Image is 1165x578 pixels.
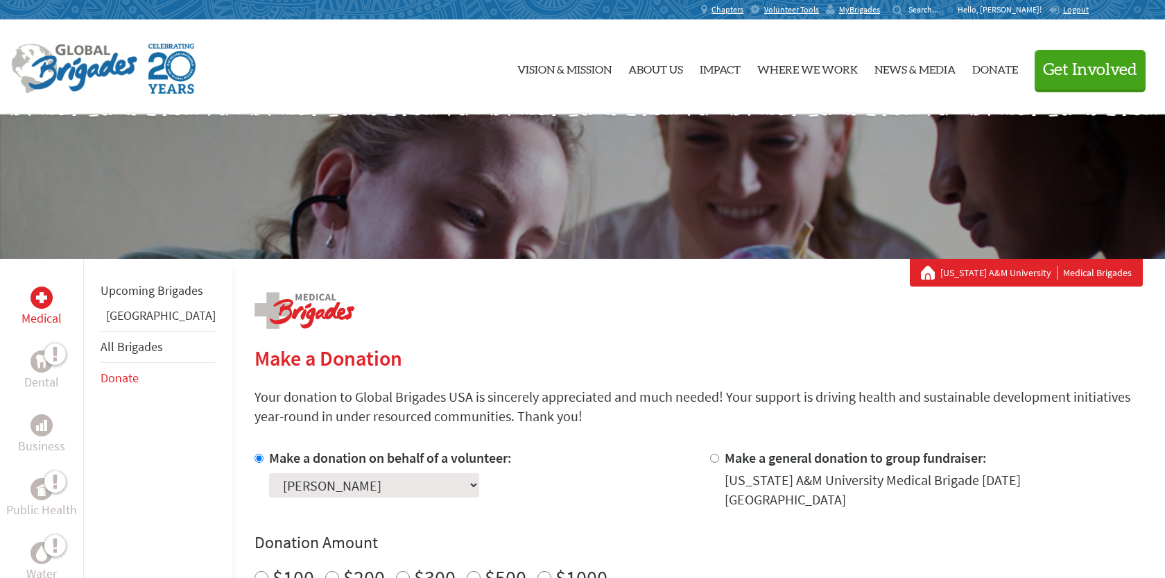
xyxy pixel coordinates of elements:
[31,478,53,500] div: Public Health
[36,420,47,431] img: Business
[18,436,65,456] p: Business
[106,307,216,323] a: [GEOGRAPHIC_DATA]
[6,500,77,520] p: Public Health
[31,287,53,309] div: Medical
[31,350,53,373] div: Dental
[908,4,948,15] input: Search...
[254,532,1143,554] h4: Donation Amount
[36,482,47,496] img: Public Health
[725,470,1144,509] div: [US_STATE] A&M University Medical Brigade [DATE] [GEOGRAPHIC_DATA]
[254,292,354,329] img: logo-medical.png
[958,4,1048,15] p: Hello, [PERSON_NAME]!
[940,266,1058,280] a: [US_STATE] A&M University
[31,414,53,436] div: Business
[101,282,203,298] a: Upcoming Brigades
[36,292,47,303] img: Medical
[757,31,858,103] a: Where We Work
[24,350,59,392] a: DentalDental
[1048,4,1089,15] a: Logout
[101,275,216,306] li: Upcoming Brigades
[254,387,1143,426] p: Your donation to Global Brigades USA is sincerely appreciated and much needed! Your support is dr...
[36,355,47,368] img: Dental
[725,449,987,466] label: Make a general donation to group fundraiser:
[269,449,512,466] label: Make a donation on behalf of a volunteer:
[628,31,683,103] a: About Us
[24,373,59,392] p: Dental
[101,363,216,393] li: Donate
[18,414,65,456] a: BusinessBusiness
[101,331,216,363] li: All Brigades
[101,306,216,331] li: Greece
[36,545,47,561] img: Water
[1043,62,1137,78] span: Get Involved
[700,31,741,103] a: Impact
[711,4,743,15] span: Chapters
[1035,50,1146,90] button: Get Involved
[517,31,612,103] a: Vision & Mission
[148,44,196,94] img: Global Brigades Celebrating 20 Years
[31,542,53,564] div: Water
[21,309,62,328] p: Medical
[6,478,77,520] a: Public HealthPublic Health
[839,4,880,15] span: MyBrigades
[101,370,139,386] a: Donate
[101,339,163,355] a: All Brigades
[764,4,819,15] span: Volunteer Tools
[874,31,956,103] a: News & Media
[11,44,137,94] img: Global Brigades Logo
[21,287,62,328] a: MedicalMedical
[921,266,1132,280] div: Medical Brigades
[1063,4,1089,15] span: Logout
[972,31,1018,103] a: Donate
[254,346,1143,371] h2: Make a Donation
